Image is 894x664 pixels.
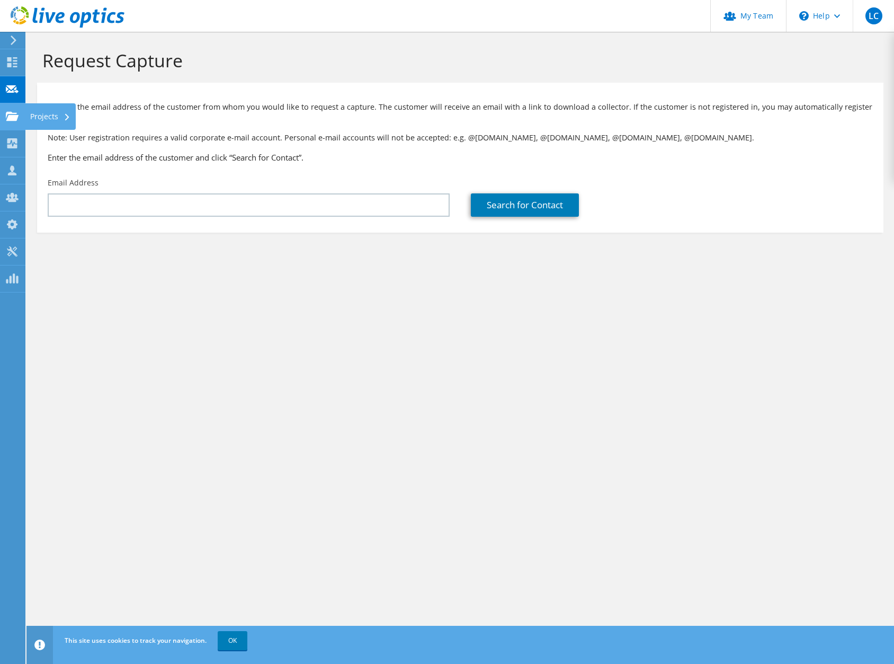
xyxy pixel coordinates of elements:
p: Provide the email address of the customer from whom you would like to request a capture. The cust... [48,101,873,125]
h1: Request Capture [42,49,873,72]
span: LC [865,7,882,24]
label: Email Address [48,178,99,188]
h3: Enter the email address of the customer and click “Search for Contact”. [48,152,873,163]
a: Search for Contact [471,193,579,217]
div: Projects [25,103,76,130]
p: Note: User registration requires a valid corporate e-mail account. Personal e-mail accounts will ... [48,132,873,144]
svg: \n [799,11,809,21]
span: This site uses cookies to track your navigation. [65,636,207,645]
a: OK [218,631,247,650]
